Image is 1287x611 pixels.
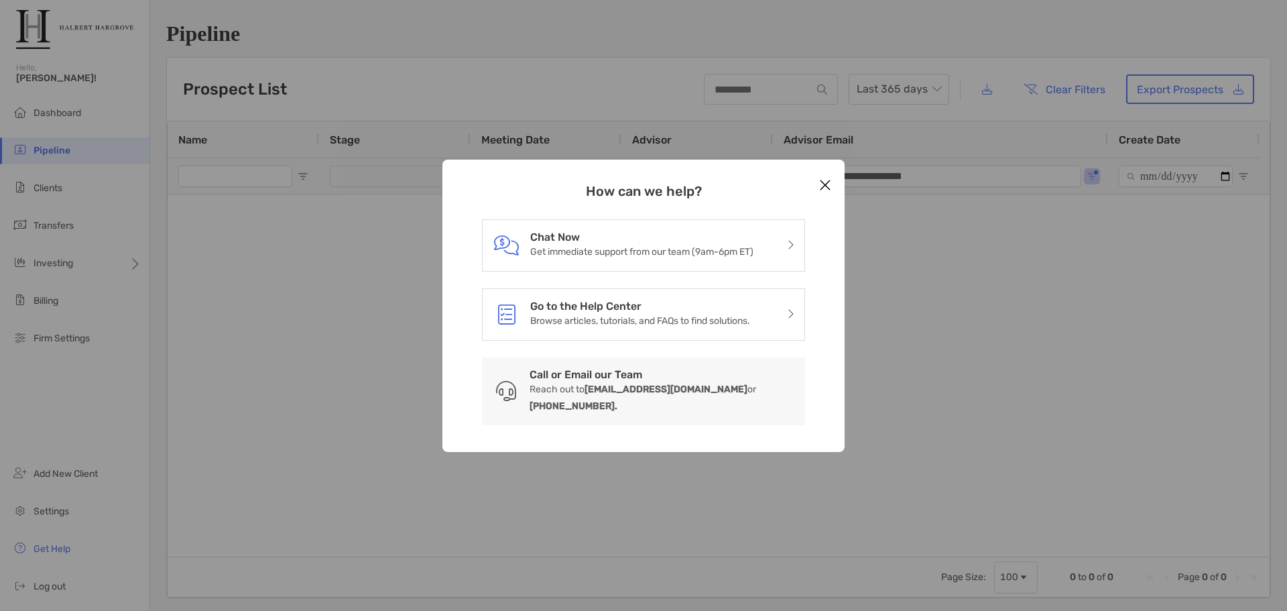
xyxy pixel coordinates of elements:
[530,313,750,329] p: Browse articles, tutorials, and FAQs to find solutions.
[585,384,747,395] b: [EMAIL_ADDRESS][DOMAIN_NAME]
[530,300,750,313] h3: Go to the Help Center
[815,176,835,196] button: Close modal
[530,368,794,381] h3: Call or Email our Team
[442,160,845,452] div: modal
[530,381,794,414] p: Reach out to or
[530,300,750,329] a: Go to the Help CenterBrowse articles, tutorials, and FAQs to find solutions.
[530,400,617,412] b: [PHONE_NUMBER].
[530,231,753,243] h3: Chat Now
[482,183,805,199] h3: How can we help?
[530,243,753,260] p: Get immediate support from our team (9am-6pm ET)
